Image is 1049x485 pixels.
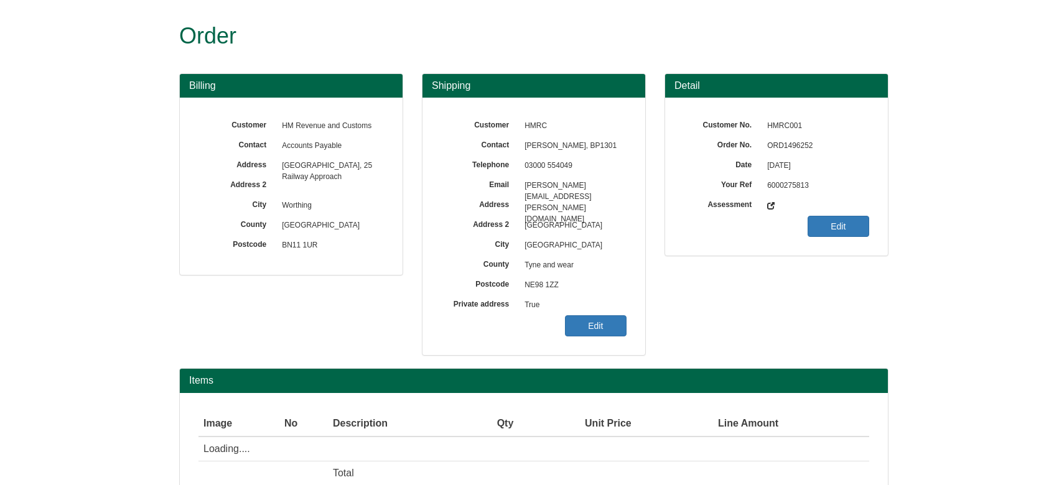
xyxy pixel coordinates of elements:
[441,196,518,210] label: Address
[441,256,518,270] label: County
[808,216,869,237] a: Edit
[179,24,842,48] h1: Order
[761,156,869,176] span: [DATE]
[441,216,518,230] label: Address 2
[328,412,463,436] th: Description
[432,80,636,91] h3: Shipping
[684,116,761,131] label: Customer No.
[198,236,276,250] label: Postcode
[276,216,384,236] span: [GEOGRAPHIC_DATA]
[198,156,276,170] label: Address
[189,80,393,91] h3: Billing
[518,116,627,136] span: HMRC
[276,196,384,216] span: Worthing
[518,295,627,315] span: True
[565,315,627,336] a: Edit
[518,412,636,436] th: Unit Price
[518,156,627,176] span: 03000 554049
[518,275,627,295] span: NE98 1ZZ
[463,412,518,436] th: Qty
[761,176,869,196] span: 6000275813
[441,116,518,131] label: Customer
[198,196,276,210] label: City
[441,236,518,250] label: City
[198,176,276,190] label: Address 2
[441,156,518,170] label: Telephone
[279,412,328,436] th: No
[674,80,879,91] h3: Detail
[276,136,384,156] span: Accounts Payable
[684,136,761,150] label: Order No.
[189,375,879,386] h2: Items
[198,116,276,131] label: Customer
[276,116,384,136] span: HM Revenue and Customs
[276,236,384,256] span: BN11 1UR
[518,236,627,256] span: [GEOGRAPHIC_DATA]
[198,216,276,230] label: County
[441,295,518,310] label: Private address
[518,136,627,156] span: [PERSON_NAME], BP1301
[636,412,783,436] th: Line Amount
[198,412,279,436] th: Image
[518,216,627,236] span: [GEOGRAPHIC_DATA]
[518,256,627,275] span: Tyne and wear
[198,136,276,150] label: Contact
[761,136,869,156] span: ORD1496252
[684,156,761,170] label: Date
[276,156,384,176] span: [GEOGRAPHIC_DATA], 25 Railway Approach
[198,436,869,461] td: Loading....
[684,176,761,190] label: Your Ref
[441,176,518,190] label: Email
[441,275,518,290] label: Postcode
[518,176,627,196] span: [PERSON_NAME][EMAIL_ADDRESS][PERSON_NAME][DOMAIN_NAME]
[684,196,761,210] label: Assessment
[441,136,518,150] label: Contact
[761,116,869,136] span: HMRC001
